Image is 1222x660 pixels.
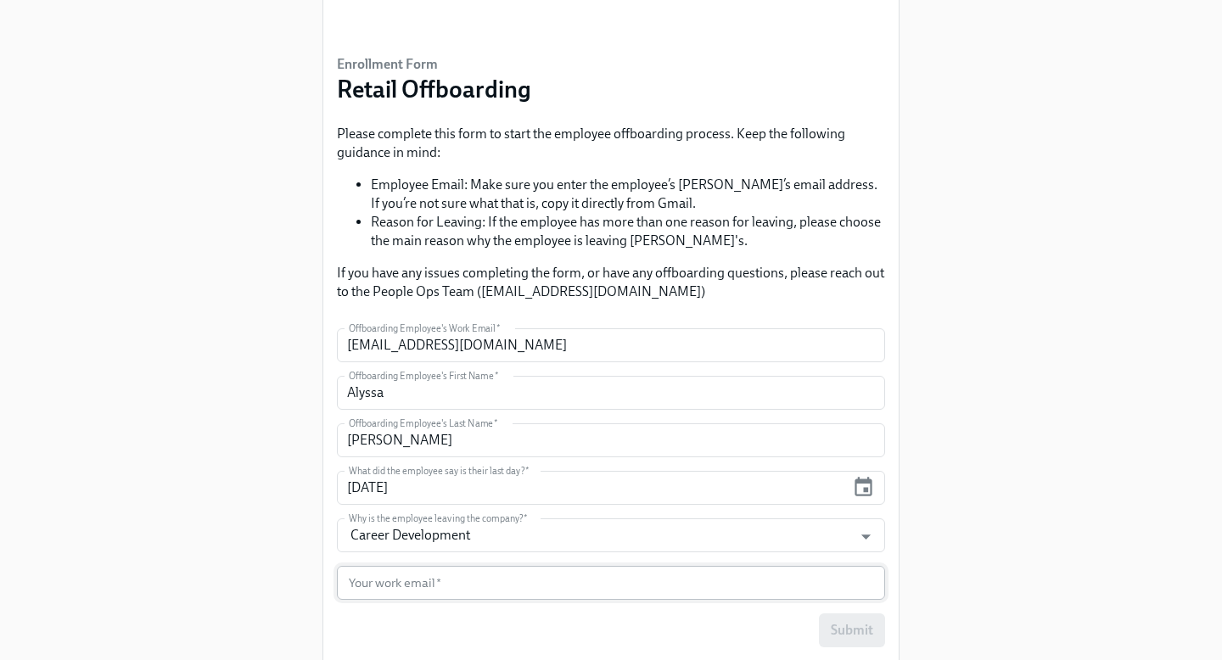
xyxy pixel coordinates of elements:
p: Please complete this form to start the employee offboarding process. Keep the following guidance ... [337,125,885,162]
li: Employee Email: Make sure you enter the employee’s [PERSON_NAME]’s email address. If you’re not s... [371,176,885,213]
h3: Retail Offboarding [337,74,531,104]
h6: Enrollment Form [337,55,531,74]
button: Open [853,523,879,550]
p: If you have any issues completing the form, or have any offboarding questions, please reach out t... [337,264,885,301]
input: MM/DD/YYYY [337,471,845,505]
li: Reason for Leaving: If the employee has more than one reason for leaving, please choose the main ... [371,213,885,250]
